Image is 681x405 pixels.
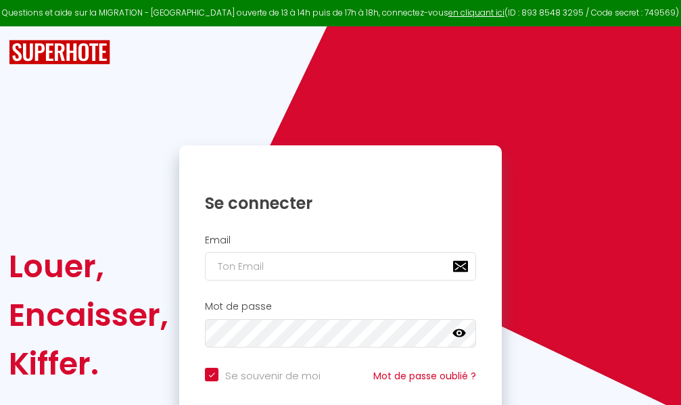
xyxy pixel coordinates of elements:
h1: Se connecter [205,193,476,214]
a: Mot de passe oublié ? [373,369,476,383]
a: en cliquant ici [448,7,504,18]
div: Kiffer. [9,339,168,388]
div: Louer, [9,242,168,291]
div: Encaisser, [9,291,168,339]
img: SuperHote logo [9,40,110,65]
input: Ton Email [205,252,476,281]
h2: Email [205,235,476,246]
h2: Mot de passe [205,301,476,312]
